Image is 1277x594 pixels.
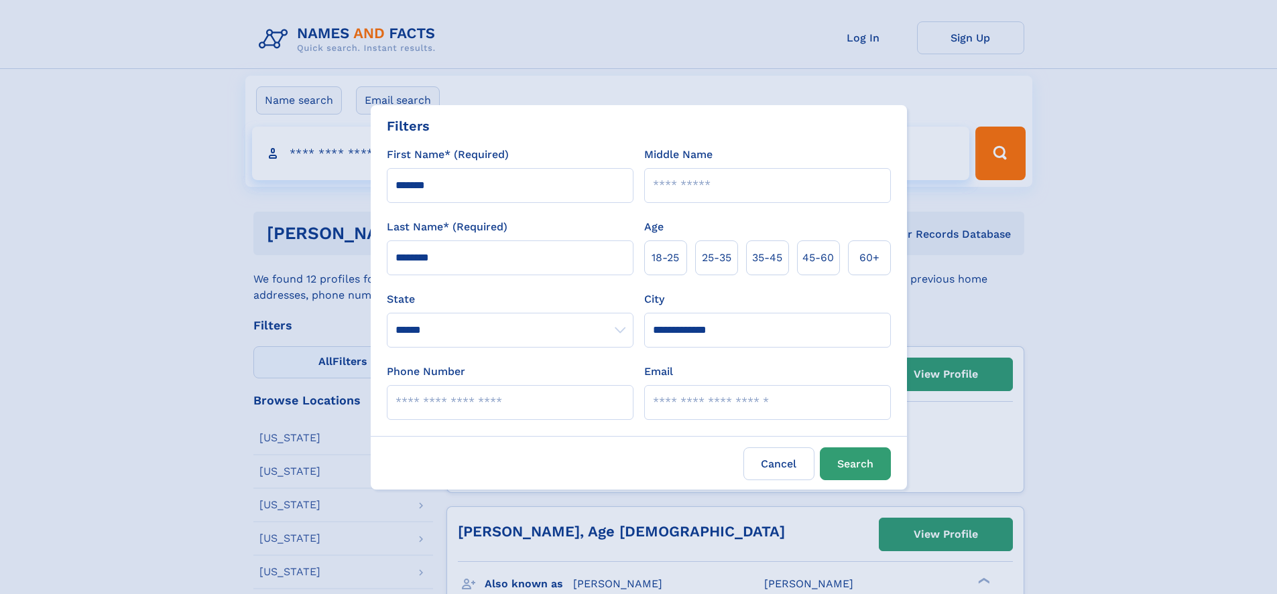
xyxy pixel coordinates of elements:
label: Middle Name [644,147,713,163]
button: Search [820,447,891,480]
span: 60+ [859,250,879,266]
span: 35‑45 [752,250,782,266]
label: Last Name* (Required) [387,219,507,235]
span: 45‑60 [802,250,834,266]
label: Phone Number [387,364,465,380]
span: 25‑35 [702,250,731,266]
span: 18‑25 [652,250,679,266]
label: City [644,291,664,307]
label: Email [644,364,673,380]
label: Age [644,219,664,235]
label: First Name* (Required) [387,147,509,163]
label: Cancel [743,447,814,480]
label: State [387,291,633,307]
div: Filters [387,116,430,136]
